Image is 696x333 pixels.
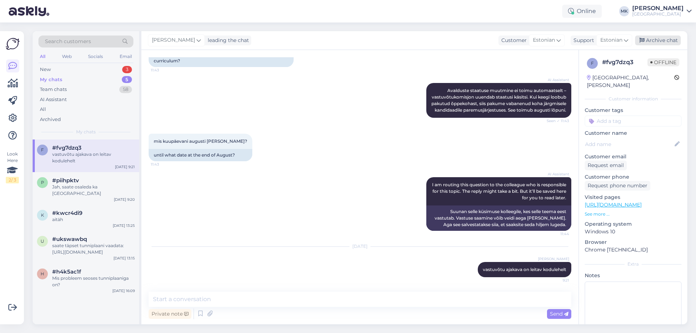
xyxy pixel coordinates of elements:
[585,201,642,208] a: [URL][DOMAIN_NAME]
[52,269,81,275] span: #h4k5ac1f
[40,66,51,73] div: New
[40,86,67,93] div: Team chats
[591,61,594,66] span: f
[585,140,673,148] input: Add name
[426,205,571,231] div: Suunan selle küsimuse kolleegile, kes selle teema eest vastutab. Vastuse saamine võib veidi aega ...
[585,129,681,137] p: Customer name
[151,162,178,167] span: 11:43
[585,161,627,170] div: Request email
[151,67,178,73] span: 11:43
[585,181,650,191] div: Request phone number
[542,278,569,283] span: 9:21
[538,256,569,262] span: [PERSON_NAME]
[587,74,674,89] div: [GEOGRAPHIC_DATA], [PERSON_NAME]
[585,116,681,126] input: Add a tag
[52,184,135,197] div: Jah, saate osaleda ka [GEOGRAPHIC_DATA]
[40,76,62,83] div: My chats
[585,153,681,161] p: Customer email
[38,52,47,61] div: All
[112,288,135,294] div: [DATE] 16:09
[585,272,681,279] p: Notes
[119,86,132,93] div: 58
[40,106,46,113] div: All
[149,309,191,319] div: Private note
[41,271,44,276] span: h
[542,231,569,237] span: 11:44
[542,171,569,177] span: AI Assistant
[52,177,79,184] span: #piihpktv
[619,6,629,16] div: MK
[585,96,681,102] div: Customer information
[113,255,135,261] div: [DATE] 13:15
[41,180,44,185] span: p
[149,48,294,67] div: Will more people be accepted than there are places on the curriculum?
[52,242,135,255] div: saate täpset tunniplaani vaadata: [URL][DOMAIN_NAME]
[571,37,594,44] div: Support
[115,164,135,170] div: [DATE] 9:21
[61,52,73,61] div: Web
[122,76,132,83] div: 5
[118,52,133,61] div: Email
[635,36,681,45] div: Archive chat
[431,88,567,113] span: Avalduste staatuse muutmine ei toimu automaatselt – vastuvõtukomisjon uuendab staatusi käsitsi. K...
[52,210,82,216] span: #kwcr4di9
[149,149,252,161] div: until what date at the end of August?
[52,216,135,223] div: aitäh
[113,223,135,228] div: [DATE] 13:25
[76,129,96,135] span: My chats
[52,151,135,164] div: vastuvõtu ajakava on leitav kodulehelt
[152,36,195,44] span: [PERSON_NAME]
[600,36,622,44] span: Estonian
[585,211,681,217] p: See more ...
[41,238,44,244] span: u
[6,151,19,183] div: Look Here
[6,177,19,183] div: 2 / 3
[114,197,135,202] div: [DATE] 9:20
[632,11,684,17] div: [GEOGRAPHIC_DATA]
[542,118,569,124] span: Seen ✓ 11:43
[585,193,681,201] p: Visited pages
[483,267,566,272] span: vastuvõtu ajakava on leitav kodulehelt
[585,261,681,267] div: Extra
[52,145,82,151] span: #fvg7dzq3
[6,37,20,51] img: Askly Logo
[585,228,681,236] p: Windows 10
[52,275,135,288] div: Mis probleem seoses tunniplaaniga on?
[52,236,87,242] span: #ukswawbq
[122,66,132,73] div: 3
[45,38,91,45] span: Search customers
[41,147,44,153] span: f
[585,238,681,246] p: Browser
[40,116,61,123] div: Archived
[550,311,568,317] span: Send
[205,37,249,44] div: leading the chat
[533,36,555,44] span: Estonian
[585,107,681,114] p: Customer tags
[432,182,567,200] span: I am routing this question to the colleague who is responsible for this topic. The reply might ta...
[632,5,692,17] a: [PERSON_NAME][GEOGRAPHIC_DATA]
[602,58,647,67] div: # fvg7dzq3
[632,5,684,11] div: [PERSON_NAME]
[154,138,247,144] span: mis kuupäevani augusti [PERSON_NAME]?
[585,173,681,181] p: Customer phone
[498,37,527,44] div: Customer
[87,52,104,61] div: Socials
[40,96,67,103] div: AI Assistant
[149,243,571,250] div: [DATE]
[562,5,602,18] div: Online
[585,246,681,254] p: Chrome [TECHNICAL_ID]
[41,212,44,218] span: k
[647,58,679,66] span: Offline
[542,77,569,83] span: AI Assistant
[585,220,681,228] p: Operating system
